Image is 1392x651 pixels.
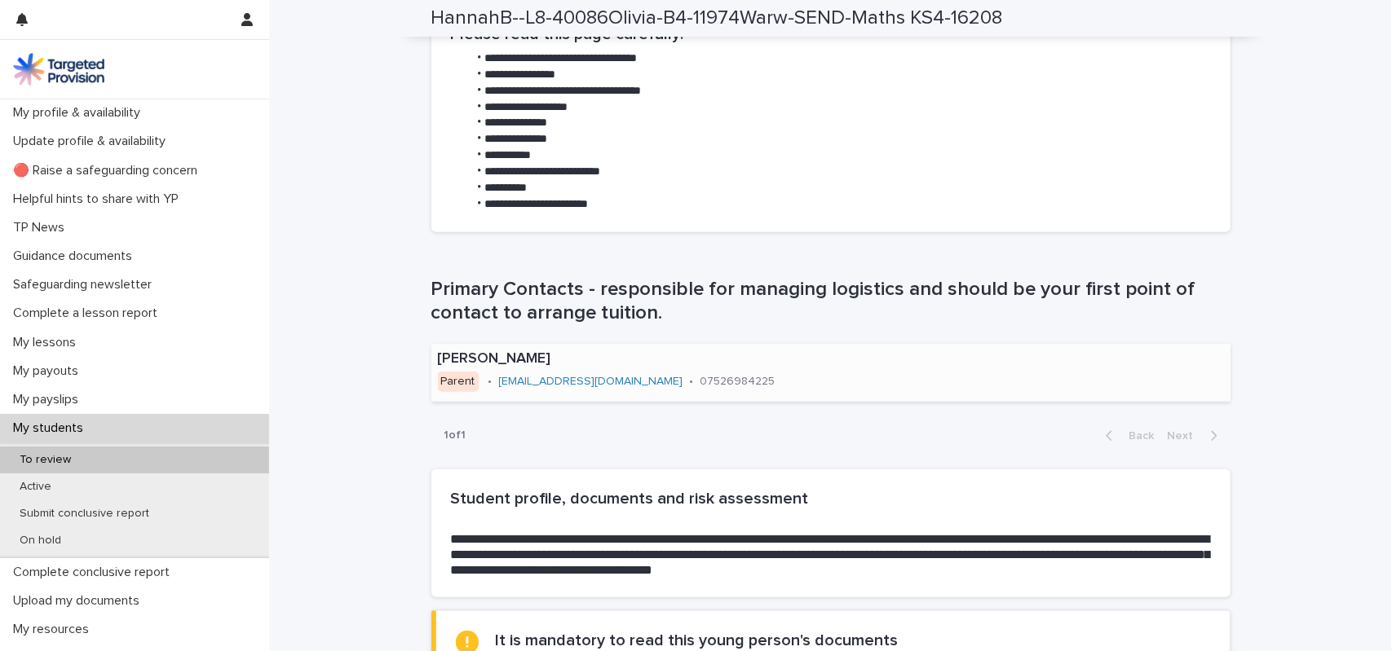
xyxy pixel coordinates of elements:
a: [PERSON_NAME]Parent•[EMAIL_ADDRESS][DOMAIN_NAME]•07526984225 [431,344,1231,402]
h1: Primary Contacts - responsible for managing logistics and should be your first point of contact t... [431,278,1231,325]
p: 1 of 1 [431,416,479,455]
p: Guidance documents [7,249,145,264]
span: Next [1168,430,1204,442]
p: On hold [7,534,74,548]
p: Upload my documents [7,593,152,609]
p: Update profile & availability [7,134,179,149]
p: Complete a lesson report [7,306,170,321]
img: M5nRWzHhSzIhMunXDL62 [13,53,104,86]
p: 🔴 Raise a safeguarding concern [7,163,210,178]
p: My resources [7,622,102,637]
a: [EMAIL_ADDRESS][DOMAIN_NAME] [499,376,683,387]
p: My payouts [7,363,91,379]
h2: Student profile, documents and risk assessment [451,489,1211,508]
p: My students [7,420,96,436]
p: Active [7,480,64,494]
p: To review [7,453,84,467]
p: My lessons [7,335,89,350]
p: • [690,375,694,389]
p: Submit conclusive report [7,507,162,521]
p: TP News [7,220,77,235]
p: Complete conclusive report [7,565,183,580]
p: My payslips [7,392,91,407]
div: Parent [438,372,479,392]
a: 07526984225 [700,376,776,387]
button: Next [1161,429,1231,443]
p: Safeguarding newsletter [7,277,165,293]
p: My profile & availability [7,105,153,121]
h2: HannahB--L8-40086Olivia-B4-11974Warw-SEND-Maths KS4-16208 [431,7,1003,30]
h2: It is mandatory to read this young person's documents [495,631,898,650]
span: Back [1120,430,1155,442]
p: [PERSON_NAME] [438,350,889,368]
p: Helpful hints to share with YP [7,191,192,207]
button: Back [1093,429,1161,443]
p: • [488,375,493,389]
